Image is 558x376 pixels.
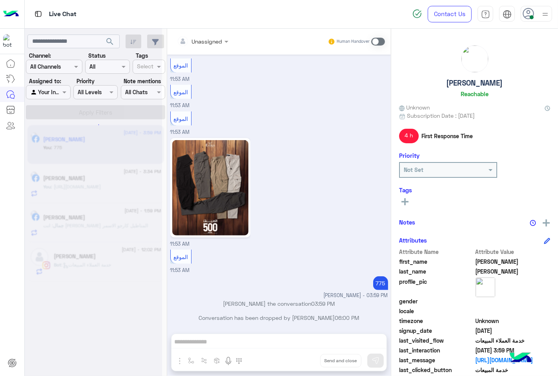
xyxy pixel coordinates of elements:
[172,140,248,235] img: 524605745_1687119522677675_8787130076756626629_n.jpg
[335,314,359,321] span: 06:00 PM
[476,366,551,374] span: خدمة المبيعات
[86,118,100,131] div: loading...
[399,307,474,315] span: locale
[399,366,474,374] span: last_clicked_button
[543,219,550,226] img: add
[540,9,550,19] img: profile
[49,9,77,20] p: Live Chat
[399,257,474,266] span: first_name
[503,10,512,19] img: tab
[476,267,551,276] span: Hussein
[170,314,388,322] p: Conversation has been dropped by [PERSON_NAME]
[170,49,190,55] span: 11:53 AM
[476,327,551,335] span: 2025-08-15T08:52:07.179Z
[399,129,419,143] span: 4 h
[173,62,188,69] span: الموقع
[461,90,489,97] h6: Reachable
[421,132,473,140] span: First Response Time
[399,219,415,226] h6: Notes
[170,76,190,82] span: 11:53 AM
[320,354,361,367] button: Send and close
[170,129,190,135] span: 11:53 AM
[478,6,493,22] a: tab
[3,6,19,22] img: Logo
[399,277,474,296] span: profile_pic
[507,345,534,372] img: hulul-logo.png
[476,307,551,315] span: null
[312,300,335,307] span: 03:59 PM
[173,254,188,260] span: الموقع
[173,115,188,122] span: الموقع
[399,267,474,276] span: last_name
[461,46,488,72] img: picture
[399,103,430,111] span: Unknown
[428,6,472,22] a: Contact Us
[399,297,474,305] span: gender
[170,267,190,273] span: 11:53 AM
[173,89,188,95] span: الموقع
[399,336,474,345] span: last_visited_flow
[476,336,551,345] span: خدمة العملاء المبيعات
[412,9,422,18] img: spinner
[324,292,388,299] span: [PERSON_NAME] - 03:59 PM
[447,78,503,88] h5: [PERSON_NAME]
[170,241,190,247] span: 11:53 AM
[476,257,551,266] span: Karim
[476,248,551,256] span: Attribute Value
[399,346,474,354] span: last_interaction
[476,346,551,354] span: 2025-08-15T12:59:37.183Z
[399,356,474,364] span: last_message
[476,356,551,364] a: [URL][DOMAIN_NAME]
[399,317,474,325] span: timezone
[337,38,370,45] small: Human Handover
[481,10,490,19] img: tab
[170,102,190,108] span: 11:53 AM
[476,297,551,305] span: null
[407,111,475,120] span: Subscription Date : [DATE]
[476,317,551,325] span: Unknown
[476,277,495,297] img: picture
[373,276,388,290] p: 15/8/2025, 3:59 PM
[170,299,388,308] p: [PERSON_NAME] the conversation
[3,34,17,48] img: 713415422032625
[399,248,474,256] span: Attribute Name
[136,62,153,72] div: Select
[399,327,474,335] span: signup_date
[399,237,427,244] h6: Attributes
[530,220,536,226] img: notes
[33,9,43,19] img: tab
[399,152,419,159] h6: Priority
[399,186,550,193] h6: Tags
